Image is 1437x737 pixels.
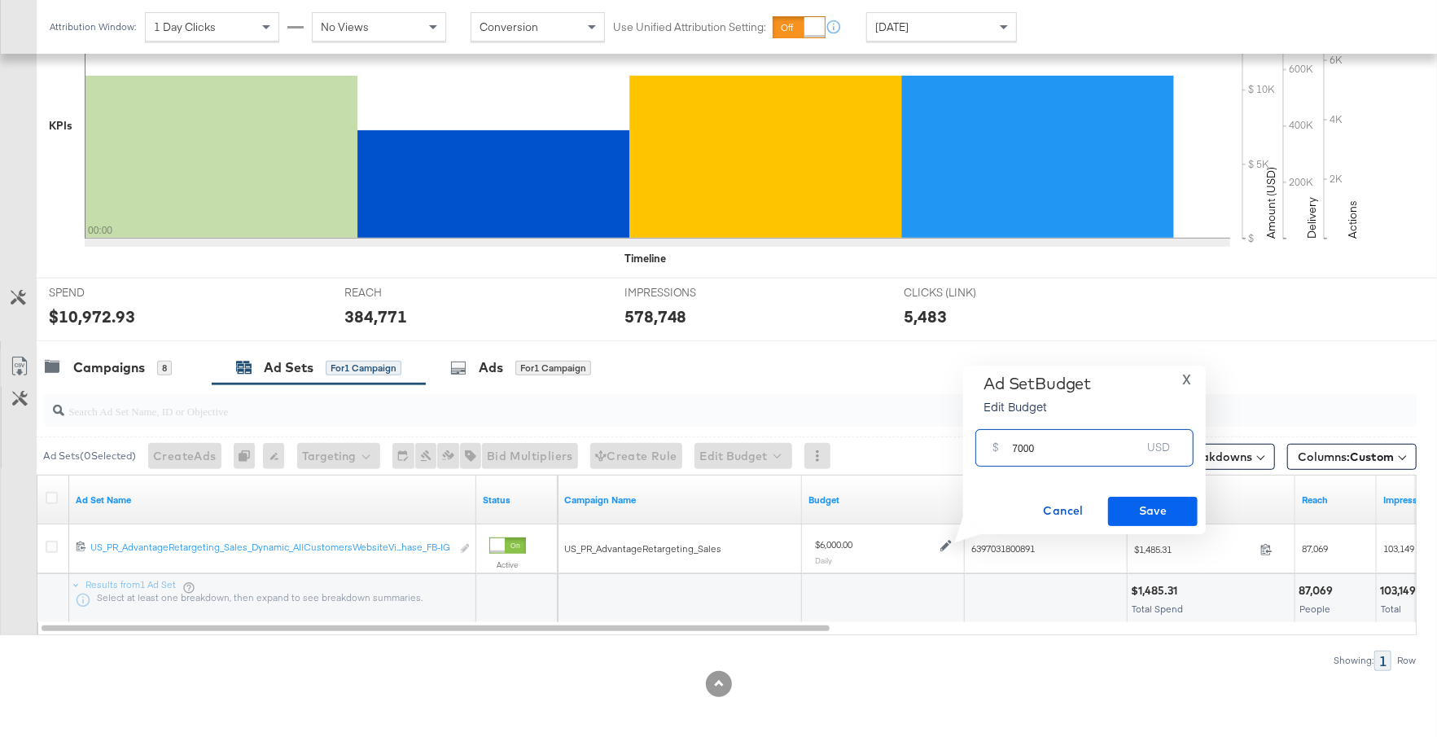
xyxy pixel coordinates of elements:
[1172,444,1275,470] button: Breakdowns
[154,20,216,34] span: 1 Day Clicks
[808,494,958,507] a: Shows the current budget of Ad Set.
[1302,542,1328,555] span: 87,069
[564,494,795,507] a: Your campaign name.
[1383,542,1414,555] span: 103,149
[1396,655,1417,666] div: Row
[624,251,666,266] div: Timeline
[815,555,832,565] sub: Daily
[1025,501,1102,521] span: Cancel
[1287,444,1417,470] button: Columns:Custom
[564,542,721,555] span: US_PR_AdvantageRetargeting_Sales
[264,358,313,377] div: Ad Sets
[64,388,1292,420] input: Search Ad Set Name, ID or Objective
[1131,583,1182,599] div: $1,485.31
[1302,494,1370,507] a: The number of people your ad was served to.
[344,305,407,328] div: 384,771
[321,20,369,34] span: No Views
[904,285,1026,301] span: CLICKS (LINK)
[1182,368,1191,391] span: X
[1264,167,1278,239] text: Amount (USD)
[986,436,1005,466] div: $
[1115,501,1191,521] span: Save
[613,20,766,35] label: Use Unified Attribution Setting:
[49,285,171,301] span: SPEND
[1374,651,1391,671] div: 1
[1299,603,1330,615] span: People
[326,361,401,375] div: for 1 Campaign
[984,374,1091,393] div: Ad Set Budget
[1019,497,1108,526] button: Cancel
[76,494,470,507] a: Your Ad Set name.
[90,541,451,554] div: US_PR_AdvantageRetargeting_Sales_Dynamic_AllCustomersWebsiteVi...hase_FB-IG
[157,361,172,375] div: 8
[43,449,136,463] div: Ad Sets ( 0 Selected)
[815,538,852,551] div: $6,000.00
[90,541,451,558] a: US_PR_AdvantageRetargeting_Sales_Dynamic_AllCustomersWebsiteVi...hase_FB-IG
[1304,197,1319,239] text: Delivery
[875,20,909,34] span: [DATE]
[73,358,145,377] div: Campaigns
[1350,450,1394,464] span: Custom
[1298,449,1394,465] span: Columns:
[515,361,591,375] div: for 1 Campaign
[1380,583,1421,599] div: 103,149
[1132,603,1183,615] span: Total Spend
[624,305,687,328] div: 578,748
[904,305,947,328] div: 5,483
[49,305,135,328] div: $10,972.93
[1345,200,1360,239] text: Actions
[1176,374,1198,386] button: X
[480,20,538,34] span: Conversion
[234,443,263,469] div: 0
[1381,603,1401,615] span: Total
[49,118,72,134] div: KPIs
[1299,583,1338,599] div: 87,069
[479,358,503,377] div: Ads
[984,398,1091,415] p: Edit Budget
[1012,423,1141,458] input: Enter your budget
[971,542,1035,555] span: 6397031800891
[1134,543,1254,555] span: $1,485.31
[344,285,467,301] span: REACH
[1108,497,1198,526] button: Save
[1333,655,1374,666] div: Showing:
[483,494,551,507] a: Shows the current state of your Ad Set.
[624,285,747,301] span: IMPRESSIONS
[489,559,526,570] label: Active
[1134,494,1289,507] a: The total amount spent to date.
[49,21,137,33] div: Attribution Window:
[1141,436,1176,466] div: USD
